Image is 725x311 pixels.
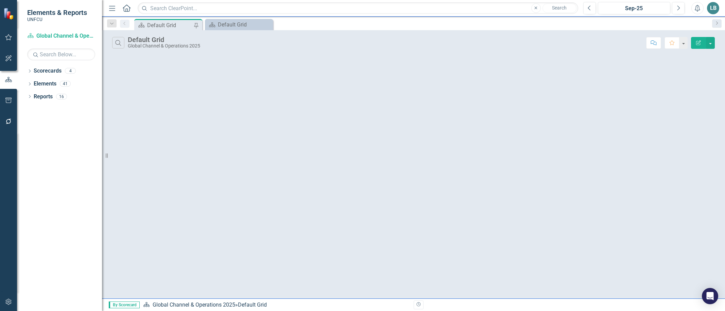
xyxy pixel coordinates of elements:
div: Sep-25 [600,4,668,13]
a: Scorecards [34,67,62,75]
input: Search ClearPoint... [138,2,578,14]
a: Default Grid [207,20,271,29]
div: Default Grid [147,21,192,30]
button: Search [542,3,576,13]
input: Search Below... [27,48,95,60]
a: Global Channel & Operations 2025 [27,32,95,40]
span: Elements & Reports [27,8,87,17]
button: Sep-25 [598,2,670,14]
div: 16 [56,94,67,99]
small: UNFCU [27,17,87,22]
span: By Scorecard [109,302,140,308]
a: Elements [34,80,56,88]
div: 41 [60,81,71,87]
img: ClearPoint Strategy [3,7,15,19]
button: LB [707,2,719,14]
span: Search [552,5,567,11]
a: Global Channel & Operations 2025 [153,302,235,308]
div: » [143,301,409,309]
div: Default Grid [128,36,200,43]
div: Default Grid [218,20,271,29]
div: 4 [65,68,76,74]
div: Global Channel & Operations 2025 [128,43,200,48]
div: Open Intercom Messenger [702,288,718,304]
div: Default Grid [238,302,267,308]
a: Reports [34,93,53,101]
